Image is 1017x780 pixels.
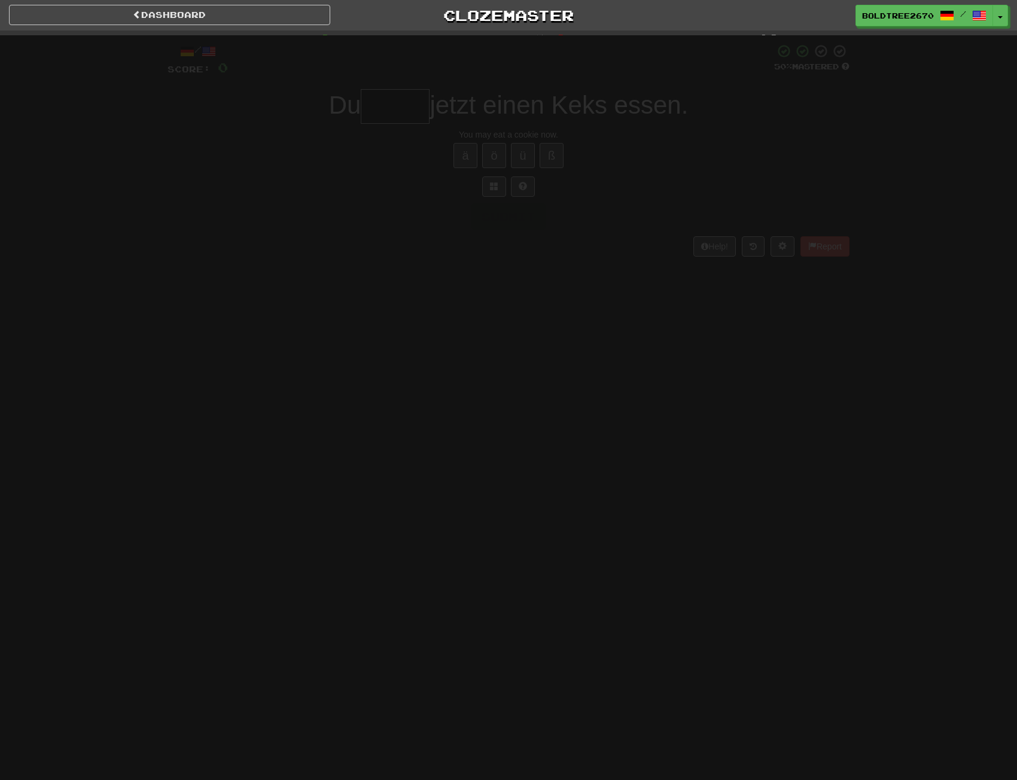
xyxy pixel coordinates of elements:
span: : [737,35,750,45]
span: Du [329,91,361,119]
span: : [299,35,312,45]
button: Submit [471,203,546,230]
div: Mastered [774,62,849,72]
a: BoldTree2670 / [855,5,993,26]
button: Help! [693,236,736,257]
span: 0 [320,32,330,46]
span: Correct [232,33,290,45]
button: ü [511,143,535,168]
button: Switch sentence to multiple choice alt+p [482,176,506,197]
button: ß [540,143,564,168]
button: ä [453,143,477,168]
span: 0 [218,60,228,75]
span: To go [687,33,729,45]
span: 0 [556,32,566,46]
span: 10 [759,32,779,46]
button: Report [800,236,849,257]
a: Dashboard [9,5,330,25]
button: Single letter hint - you only get 1 per sentence and score half the points! alt+h [511,176,535,197]
span: 50 % [774,62,792,71]
span: jetzt einen Keks essen. [430,91,688,119]
span: BoldTree2670 [862,10,934,21]
button: Round history (alt+y) [742,236,765,257]
span: : [535,35,548,45]
div: You may eat a cookie now. [168,129,849,141]
span: / [960,10,966,18]
span: Incorrect [451,33,526,45]
a: Clozemaster [348,5,669,26]
button: ö [482,143,506,168]
div: / [168,44,228,59]
span: Score: [168,64,211,74]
